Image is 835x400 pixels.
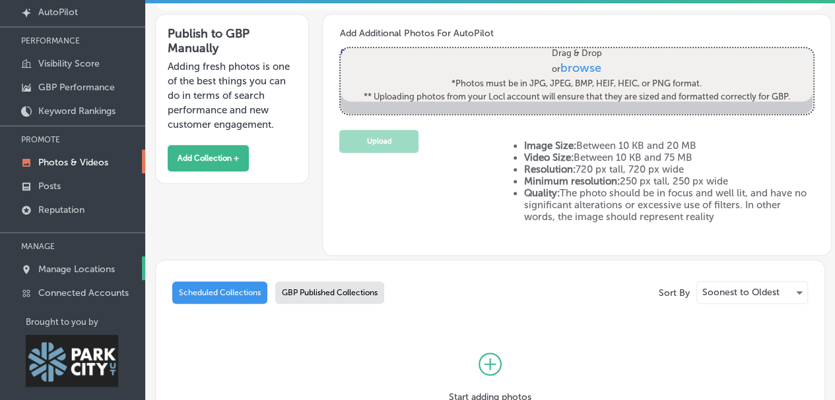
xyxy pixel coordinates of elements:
[26,317,145,327] p: Brought to you by
[524,152,574,163] strong: Video Size:
[702,288,780,297] p: Soonest to Oldest
[524,140,815,152] li: Between 10 KB and 20 MB
[524,163,576,175] strong: Resolution:
[26,335,118,387] img: Park City
[275,281,384,304] div: GBP Published Collections
[524,187,815,223] li: The photo should be in focus and well lit, and have no significant alterations or excessive use o...
[524,163,815,175] li: 720 px tall, 720 px wide
[38,181,61,192] p: Posts
[38,58,100,69] p: Visibility Score
[659,287,690,299] p: Sort By
[524,175,815,187] li: 250 px tall, 250 px wide
[38,82,115,93] p: GBP Performance
[339,130,418,153] button: Upload
[168,59,296,132] p: Adding fresh photos is one of the best things you can do in terms of search performance and new c...
[38,157,108,168] p: Photos & Videos
[524,140,576,152] strong: Image Size:
[38,287,129,299] p: Connected Accounts
[168,145,249,171] button: Add Collection +
[697,282,807,303] div: Soonest to Oldest
[524,175,620,187] strong: Minimum resolution:
[38,7,78,18] p: AutoPilot
[524,152,815,163] li: Between 10 KB and 75 MB
[360,43,795,108] label: Drag & Drop or *Photos must be in JPG, JPEG, BMP, HEIF, HEIC, or PNG format. ** Uploading photos ...
[172,281,267,304] div: Scheduled Collections
[524,187,560,199] strong: Quality:
[168,26,296,55] h3: Publish to GBP Manually
[339,28,814,39] h3: Add Additional Photos For AutoPilot
[38,264,115,275] p: Manage Locations
[38,204,84,215] p: Reputation
[561,61,602,76] span: browse
[38,105,116,117] p: Keyword Rankings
